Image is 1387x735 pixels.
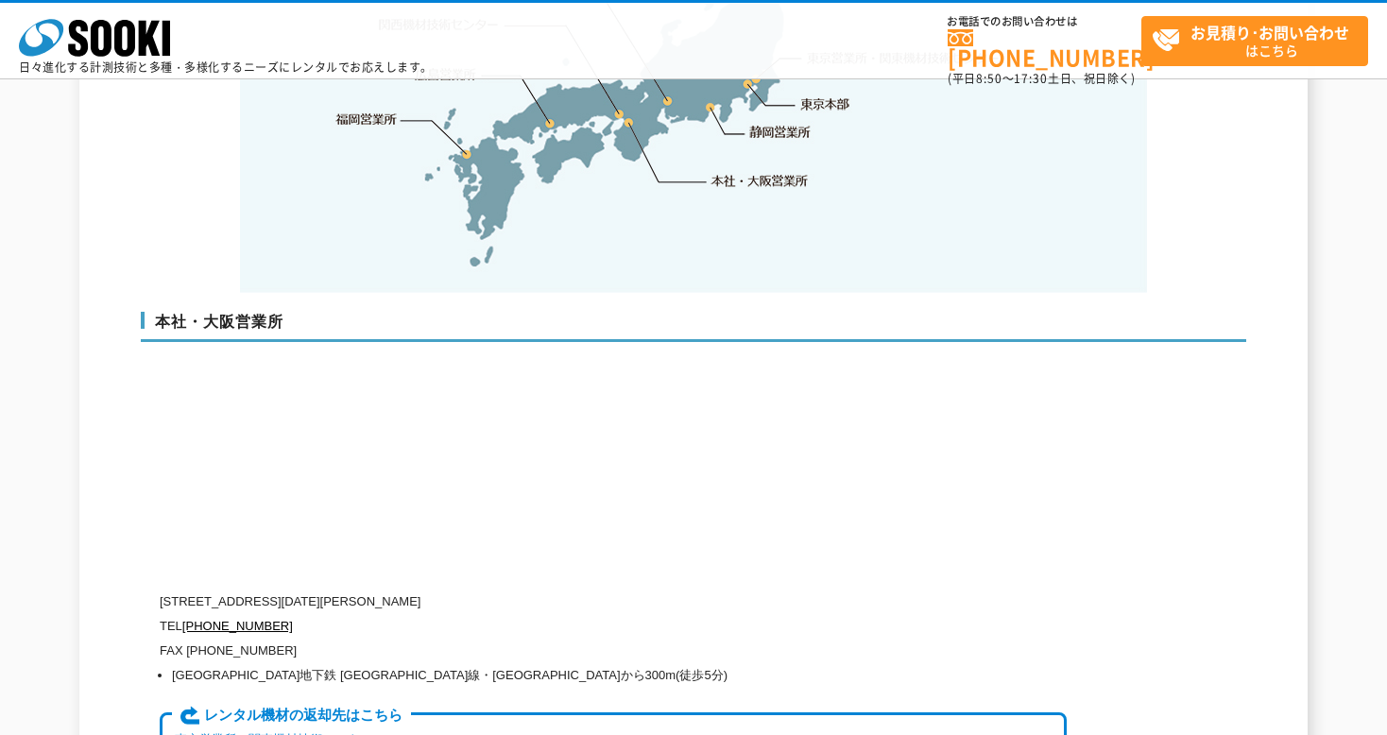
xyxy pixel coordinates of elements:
a: 本社・大阪営業所 [710,171,809,190]
a: [PHONE_NUMBER] [948,29,1141,68]
a: 福岡営業所 [335,110,397,128]
p: FAX [PHONE_NUMBER] [160,639,1067,663]
li: [GEOGRAPHIC_DATA]地下鉄 [GEOGRAPHIC_DATA]線・[GEOGRAPHIC_DATA]から300m(徒歩5分) [172,663,1067,688]
span: (平日 ～ 土日、祝日除く) [948,70,1135,87]
p: TEL [160,614,1067,639]
span: レンタル機材の返却先はこちら [172,706,411,726]
p: [STREET_ADDRESS][DATE][PERSON_NAME] [160,590,1067,614]
a: 東京本部 [801,95,850,114]
strong: お見積り･お問い合わせ [1190,21,1349,43]
h3: 本社・大阪営業所 [141,312,1246,342]
span: はこちら [1152,17,1367,64]
span: 17:30 [1014,70,1048,87]
span: 8:50 [976,70,1002,87]
span: お電話でのお問い合わせは [948,16,1141,27]
p: 日々進化する計測技術と多種・多様化するニーズにレンタルでお応えします。 [19,61,433,73]
a: 静岡営業所 [749,123,811,142]
a: [PHONE_NUMBER] [182,619,293,633]
a: お見積り･お問い合わせはこちら [1141,16,1368,66]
